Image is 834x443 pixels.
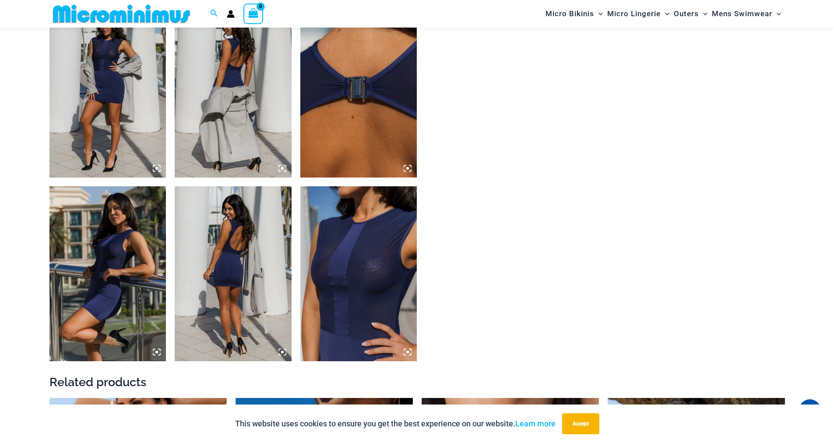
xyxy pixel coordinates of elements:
span: Menu Toggle [699,3,707,25]
p: This website uses cookies to ensure you get the best experience on our website. [235,417,556,430]
nav: Site Navigation [542,1,785,26]
a: Micro BikinisMenu ToggleMenu Toggle [543,3,605,25]
img: Desire Me Navy 5192 Dress [175,186,292,361]
img: MM SHOP LOGO FLAT [49,4,194,24]
span: Menu Toggle [772,3,781,25]
img: Desire Me Navy 5192 Dress [300,186,417,361]
a: OutersMenu ToggleMenu Toggle [672,3,710,25]
span: Micro Bikinis [545,3,594,25]
h2: Related products [49,374,785,390]
a: Account icon link [227,10,235,18]
img: Desire Me Navy 5192 Dress [300,3,417,178]
button: Accept [562,413,599,434]
a: Learn more [515,419,556,428]
img: Desire Me Navy 5192 Dress [175,3,292,178]
span: Micro Lingerie [607,3,661,25]
a: Mens SwimwearMenu ToggleMenu Toggle [710,3,783,25]
img: Desire Me Navy 5192 Dress [49,3,166,178]
a: Search icon link [210,8,218,19]
a: Micro LingerieMenu ToggleMenu Toggle [605,3,672,25]
img: Desire Me Navy 5192 Dress [49,186,166,361]
span: Outers [674,3,699,25]
span: Menu Toggle [594,3,603,25]
span: Mens Swimwear [712,3,772,25]
a: View Shopping Cart, empty [243,3,264,24]
span: Menu Toggle [661,3,669,25]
